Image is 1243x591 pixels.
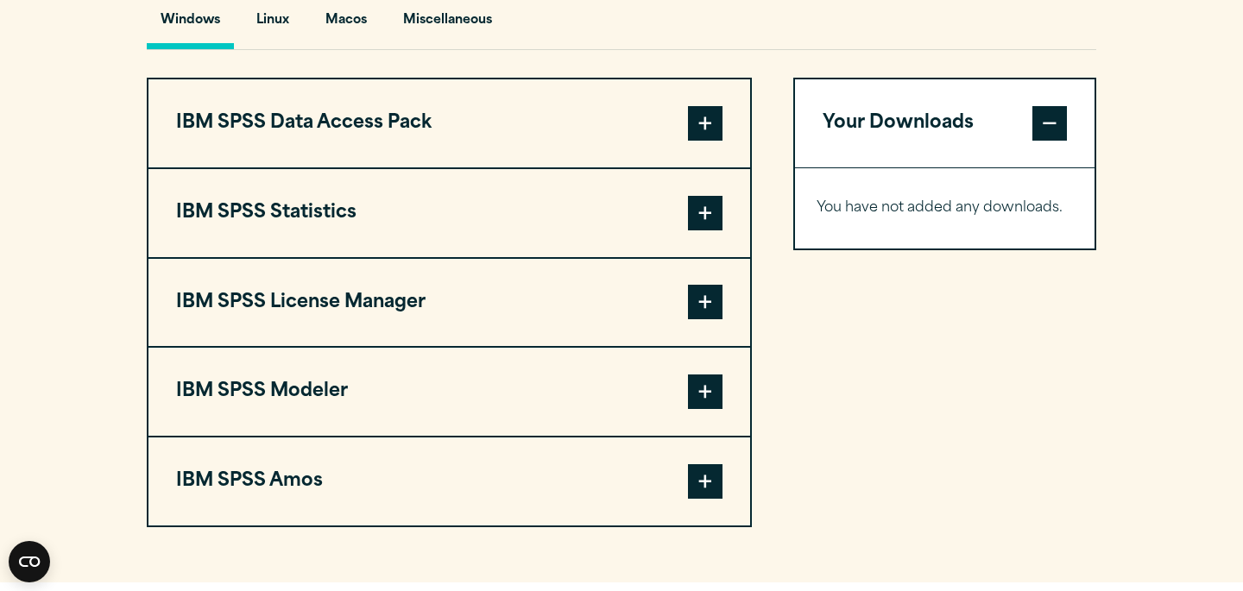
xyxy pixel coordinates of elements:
[148,437,750,525] button: IBM SPSS Amos
[148,79,750,167] button: IBM SPSS Data Access Pack
[817,196,1073,221] p: You have not added any downloads.
[148,348,750,436] button: IBM SPSS Modeler
[9,541,50,582] button: Open CMP widget
[795,79,1095,167] button: Your Downloads
[148,169,750,257] button: IBM SPSS Statistics
[148,259,750,347] button: IBM SPSS License Manager
[795,167,1095,248] div: Your Downloads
